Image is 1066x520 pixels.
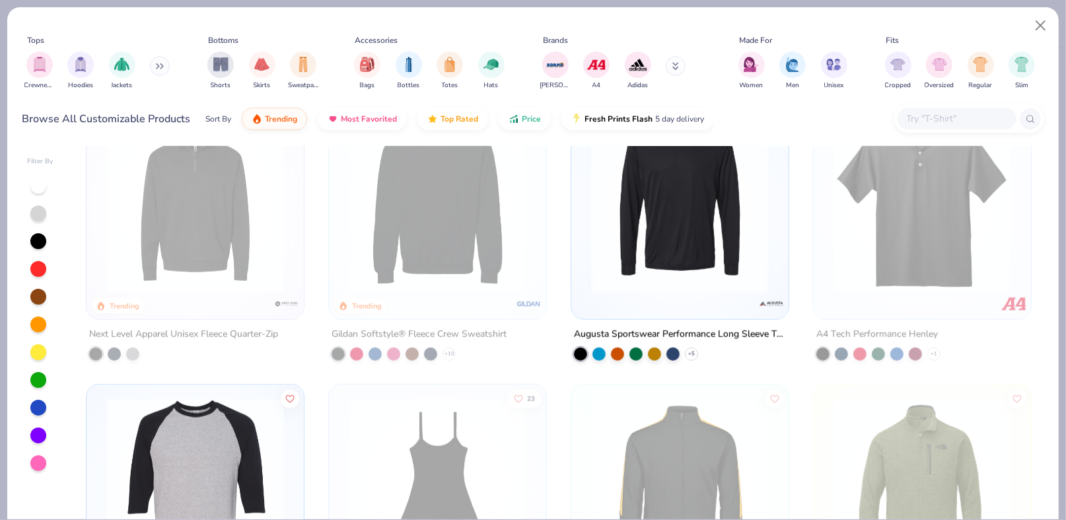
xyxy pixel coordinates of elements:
div: filter for Women [738,52,765,91]
img: Crewnecks Image [32,57,47,72]
img: 57d99528-edd9-4c37-a2fc-48c038db1075 [585,115,775,293]
img: trending.gif [252,114,262,124]
img: Sweatpants Image [296,57,310,72]
button: filter button [625,52,651,91]
span: Jackets [112,81,133,91]
div: filter for Jackets [109,52,135,91]
div: Augusta Sportswear Performance Long Sleeve T-Shirt [574,326,786,343]
button: Like [507,389,542,408]
span: Top Rated [441,114,478,124]
img: A4 Image [586,55,606,75]
img: Women Image [744,57,759,72]
span: Hats [484,81,499,91]
span: Sweatpants [288,81,318,91]
img: Hoodies Image [73,57,88,72]
div: Brands [543,34,568,46]
button: filter button [354,52,380,91]
img: Shorts Image [213,57,229,72]
button: filter button [583,52,610,91]
img: Unisex Image [826,57,841,72]
div: filter for Hoodies [67,52,94,91]
button: Most Favorited [318,108,407,130]
img: Totes Image [443,57,457,72]
img: Augusta logo [758,291,785,317]
img: Skirts Image [254,57,269,72]
div: filter for Adidas [625,52,651,91]
span: Adidas [627,81,648,91]
img: A4 logo [1001,291,1028,317]
img: flash.gif [571,114,582,124]
img: Hats Image [483,57,499,72]
img: Cropped Image [890,57,906,72]
button: filter button [738,52,765,91]
input: Try "T-Shirt" [906,111,1007,126]
div: filter for Oversized [925,52,954,91]
div: Filter By [27,157,53,167]
div: filter for Totes [437,52,463,91]
span: Bottles [398,81,420,91]
div: Sort By [205,113,231,125]
button: filter button [885,52,911,91]
div: filter for Shorts [207,52,234,91]
span: Shorts [211,81,231,91]
button: filter button [67,52,94,91]
button: filter button [821,52,847,91]
img: Adams Image [546,55,565,75]
span: + 5 [688,350,695,358]
span: Fresh Prints Flash [585,114,653,124]
img: most_fav.gif [328,114,338,124]
span: Men [786,81,799,91]
img: Adidas Image [628,55,648,75]
span: Trending [265,114,297,124]
img: Gildan logo [516,291,542,317]
button: filter button [1009,52,1035,91]
div: filter for Men [779,52,806,91]
button: Trending [242,108,307,130]
button: Fresh Prints Flash5 day delivery [561,108,714,130]
span: Price [522,114,541,124]
div: filter for Cropped [885,52,911,91]
button: filter button [540,52,571,91]
div: Fits [886,34,899,46]
div: Browse All Customizable Products [22,111,191,127]
button: filter button [288,52,318,91]
span: Unisex [824,81,844,91]
div: filter for Slim [1009,52,1035,91]
button: Top Rated [417,108,488,130]
div: filter for Skirts [249,52,275,91]
img: Bottles Image [402,57,416,72]
button: filter button [249,52,275,91]
img: Next Level Apparel logo [273,291,300,317]
img: Bags Image [360,57,374,72]
span: Hoodies [68,81,93,91]
span: + 10 [444,350,454,358]
img: Jackets Image [114,57,129,72]
button: filter button [207,52,234,91]
span: Cropped [885,81,911,91]
button: filter button [478,52,505,91]
div: Gildan Softstyle® Fleece Crew Sweatshirt [332,326,507,343]
img: Oversized Image [932,57,947,72]
button: filter button [925,52,954,91]
img: 0671a6cc-90a6-498a-8da7-3a60a10a24c5 [100,115,291,293]
img: 744dce1f-147e-426d-8c2f-592e1fc7a3aa [342,115,533,293]
button: Like [280,389,299,408]
button: filter button [968,52,994,91]
button: filter button [396,52,422,91]
div: Made For [739,34,772,46]
span: 5 day delivery [655,112,704,127]
div: filter for Bags [354,52,380,91]
span: Women [740,81,764,91]
span: + 1 [931,350,937,358]
div: Next Level Apparel Unisex Fleece Quarter-Zip [89,326,278,343]
img: 8c128f31-ce3f-4a46-a4c6-ffb4c96e3e09 [291,115,481,293]
img: Men Image [785,57,800,72]
span: Skirts [254,81,271,91]
div: filter for Sweatpants [288,52,318,91]
button: filter button [779,52,806,91]
button: Like [1008,389,1026,408]
div: filter for Bottles [396,52,422,91]
div: Tops [27,34,44,46]
img: Regular Image [973,57,988,72]
button: Close [1028,13,1053,38]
